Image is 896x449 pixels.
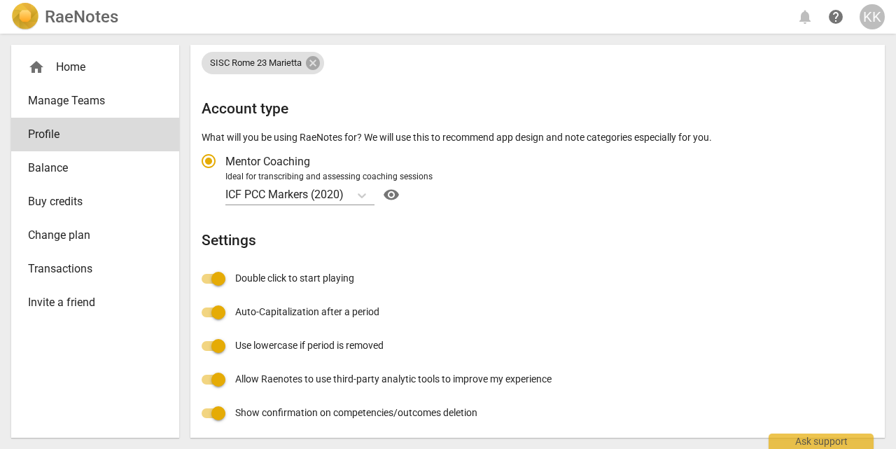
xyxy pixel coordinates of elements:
[769,434,874,449] div: Ask support
[28,59,151,76] div: Home
[823,4,848,29] a: Help
[225,153,310,170] span: Mentor Coaching
[235,305,379,319] span: Auto-Capitalization after a period
[11,185,179,219] a: Buy credits
[11,151,179,185] a: Balance
[202,58,310,69] span: SISC Rome 23 Marietta
[11,219,179,252] a: Change plan
[11,84,179,118] a: Manage Teams
[28,193,151,210] span: Buy credits
[202,130,874,145] p: What will you be using RaeNotes for? We will use this to recommend app design and note categories...
[235,338,384,353] span: Use lowercase if period is removed
[11,3,118,31] a: LogoRaeNotes
[374,184,402,206] a: Help
[28,227,151,244] span: Change plan
[11,50,179,84] div: Home
[28,59,45,76] span: home
[235,271,354,286] span: Double click to start playing
[28,160,151,177] span: Balance
[225,171,869,184] div: Ideal for transcribing and assessing coaching sessions
[827,8,844,25] span: help
[28,294,151,311] span: Invite a friend
[202,232,874,249] h2: Settings
[235,372,552,387] span: Allow Raenotes to use third-party analytic tools to improve my experience
[11,252,179,286] a: Transactions
[202,52,324,74] div: SISC Rome 23 Marietta
[235,406,477,420] span: Show confirmation on competencies/outcomes deletion
[11,118,179,151] a: Profile
[11,286,179,319] a: Invite a friend
[345,188,348,202] input: Ideal for transcribing and assessing coaching sessionsICF PCC Markers (2020)Help
[380,184,402,206] button: Help
[28,92,151,109] span: Manage Teams
[380,186,402,203] span: visibility
[28,261,151,277] span: Transactions
[860,4,885,29] button: KK
[45,7,118,27] h2: RaeNotes
[225,186,344,202] p: ICF PCC Markers (2020)
[202,144,874,206] div: Account type
[202,100,874,118] h2: Account type
[11,3,39,31] img: Logo
[28,126,151,143] span: Profile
